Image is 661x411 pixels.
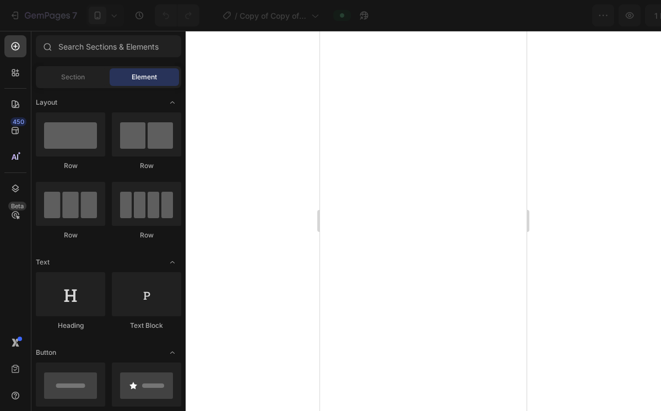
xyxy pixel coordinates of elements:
button: Publish [588,4,634,26]
span: Section [61,72,85,82]
span: Toggle open [164,253,181,271]
div: Row [112,161,181,171]
span: Save [556,11,575,20]
div: Row [36,161,105,171]
span: Toggle open [164,344,181,361]
span: Text [36,257,50,267]
input: Search Sections & Elements [36,35,181,57]
span: Element [132,72,157,82]
span: Toggle open [164,94,181,111]
div: Row [112,230,181,240]
div: Publish [597,10,625,21]
div: Text Block [112,321,181,331]
div: 450 [10,117,26,126]
span: Layout [36,98,57,107]
button: 7 [4,4,82,26]
p: 7 [72,9,77,22]
span: Copy of Copy of E-Bike [240,10,307,21]
div: Heading [36,321,105,331]
div: Beta [8,202,26,210]
iframe: Design area [320,31,527,411]
span: Button [36,348,56,358]
div: Row [36,230,105,240]
span: / [235,10,237,21]
span: 1 product assigned [446,10,518,21]
button: Save [547,4,583,26]
button: 1 product assigned [437,4,543,26]
div: Undo/Redo [155,4,199,26]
